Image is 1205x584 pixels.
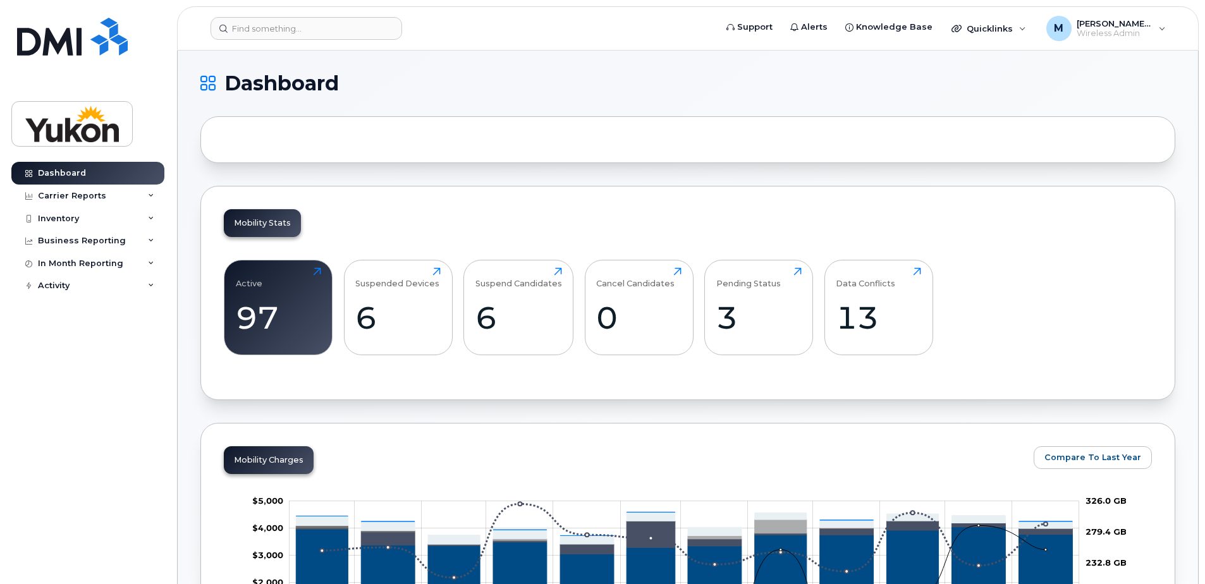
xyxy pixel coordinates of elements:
[224,74,339,93] span: Dashboard
[836,267,895,288] div: Data Conflicts
[252,496,283,506] g: $0
[836,267,921,348] a: Data Conflicts13
[596,267,682,348] a: Cancel Candidates0
[596,299,682,336] div: 0
[1086,557,1127,568] tspan: 232.8 GB
[1086,496,1127,506] tspan: 326.0 GB
[252,523,283,533] g: $0
[716,299,802,336] div: 3
[596,267,675,288] div: Cancel Candidates
[716,267,781,288] div: Pending Status
[252,496,283,506] tspan: $5,000
[252,550,283,560] tspan: $3,000
[836,299,921,336] div: 13
[355,267,439,288] div: Suspended Devices
[1034,446,1152,469] button: Compare To Last Year
[252,550,283,560] g: $0
[1044,451,1141,463] span: Compare To Last Year
[475,299,562,336] div: 6
[236,267,321,348] a: Active97
[252,523,283,533] tspan: $4,000
[475,267,562,348] a: Suspend Candidates6
[1086,526,1127,537] tspan: 279.4 GB
[355,299,441,336] div: 6
[296,512,1072,544] g: Features
[716,267,802,348] a: Pending Status3
[355,267,441,348] a: Suspended Devices6
[236,267,262,288] div: Active
[236,299,321,336] div: 97
[475,267,562,288] div: Suspend Candidates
